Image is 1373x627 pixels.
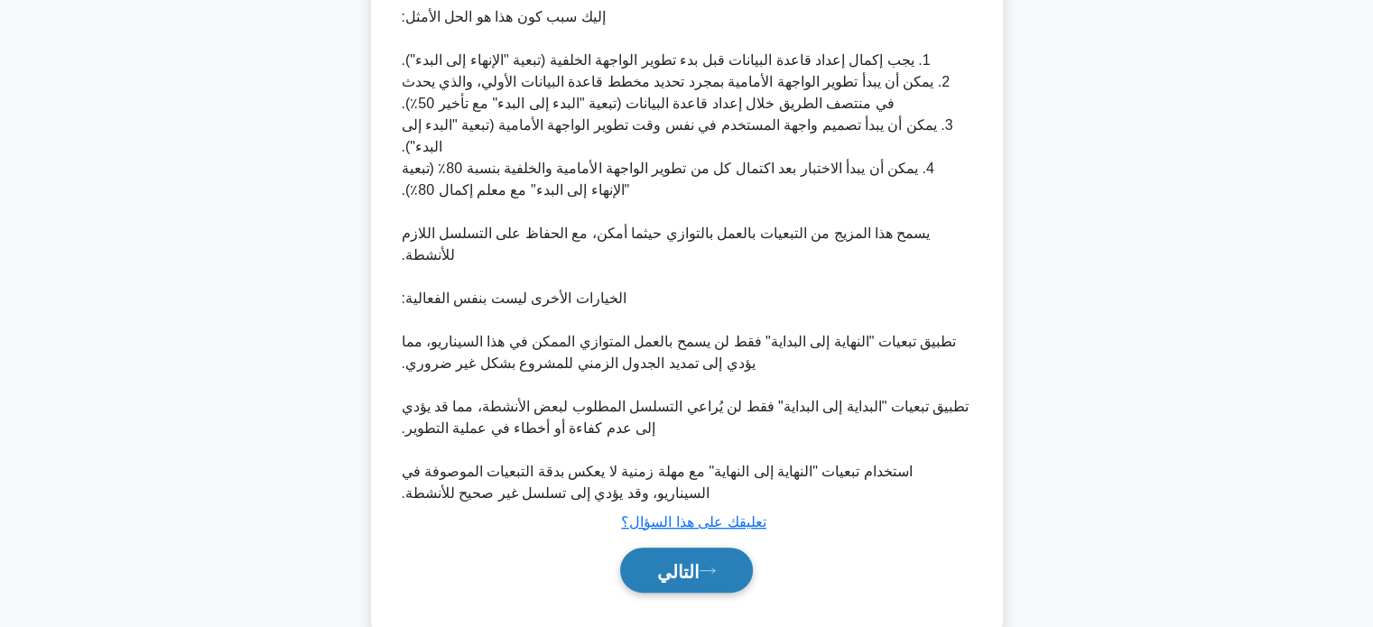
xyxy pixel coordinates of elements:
[402,117,953,154] font: 3. يمكن أن يبدأ تصميم واجهة المستخدم في نفس وقت تطوير الواجهة الأمامية (تبعية "البدء إلى البدء").
[402,161,934,198] font: 4. يمكن أن يبدأ الاختبار بعد اكتمال كل من تطوير الواجهة الأمامية والخلفية بنسبة 80٪ (تبعية "الإنه...
[402,290,626,306] font: الخيارات الأخرى ليست بنفس الفعالية:
[402,334,957,371] font: تطبيق تبعيات "النهاية إلى البداية" فقط لن يسمح بالعمل المتوازي الممكن في هذا السيناريو، مما يؤدي ...
[402,226,931,263] font: يسمح هذا المزيج من التبعيات بالعمل بالتوازي حيثما أمكن، مع الحفاظ على التسلسل اللازم للأنشطة.
[657,561,700,581] font: التالي
[402,9,606,24] font: إليك سبب كون هذا هو الحل الأمثل:
[402,464,913,501] font: استخدام تبعيات "النهاية إلى النهاية" مع مهلة زمنية لا يعكس بدقة التبعيات الموصوفة في السيناريو، و...
[402,399,969,436] font: تطبيق تبعيات "البداية إلى البداية" فقط لن يُراعي التسلسل المطلوب لبعض الأنشطة، مما قد يؤدي إلى عد...
[402,74,951,111] font: 2. يمكن أن يبدأ تطوير الواجهة الأمامية بمجرد تحديد مخطط قاعدة البيانات الأولي، والذي يحدث في منتص...
[402,52,931,68] font: 1. يجب إكمال إعداد قاعدة البيانات قبل بدء تطوير الواجهة الخلفية (تبعية "الإنهاء إلى البدء").
[620,548,753,594] button: التالي
[621,514,765,530] a: تعليقك على هذا السؤال؟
